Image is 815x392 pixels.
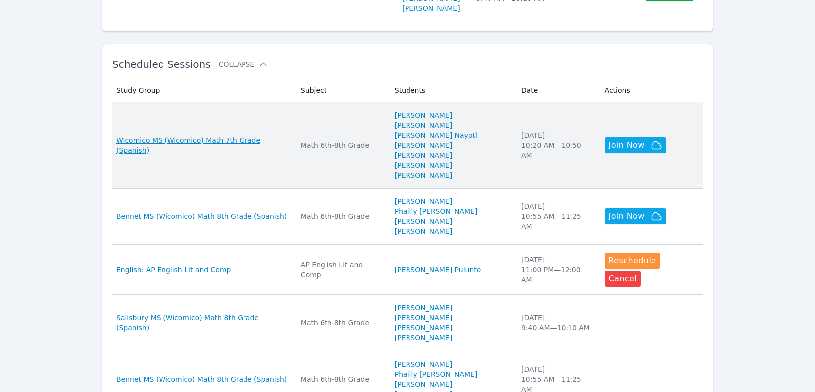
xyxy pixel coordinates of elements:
a: Phailly [PERSON_NAME] [395,206,478,216]
th: Study Group [112,78,295,102]
span: Scheduled Sessions [112,58,211,70]
a: [PERSON_NAME] [395,323,452,333]
a: Bennet MS (Wicomico) Math 8th Grade (Spanish) [116,374,287,384]
a: [PERSON_NAME] [395,196,452,206]
tr: Salisbury MS (Wicomico) Math 8th Grade (Spanish)Math 6th-8th Grade[PERSON_NAME][PERSON_NAME][PERS... [112,295,703,351]
div: [DATE] 10:20 AM — 10:50 AM [521,130,593,160]
div: [DATE] 10:55 AM — 11:25 AM [521,201,593,231]
a: [PERSON_NAME] [PERSON_NAME] [395,110,509,130]
a: [PERSON_NAME] [395,303,452,313]
button: Cancel [605,271,641,287]
a: Bennet MS (Wicomico) Math 8th Grade (Spanish) [116,211,287,221]
a: Wicomico MS (Wicomico) Math 7th Grade (Spanish) [116,135,289,155]
button: Reschedule [605,253,660,269]
th: Subject [295,78,389,102]
tr: Bennet MS (Wicomico) Math 8th Grade (Spanish)Math 6th-8th Grade[PERSON_NAME]Phailly [PERSON_NAME]... [112,189,703,245]
th: Date [515,78,599,102]
div: Math 6th-8th Grade [301,374,383,384]
a: [PERSON_NAME] Nayotl [395,130,477,140]
tr: English: AP English Lit and CompAP English Lit and Comp[PERSON_NAME] Pulunto[DATE]11:00 PM—12:00 ... [112,245,703,295]
div: Math 6th-8th Grade [301,140,383,150]
tr: Wicomico MS (Wicomico) Math 7th Grade (Spanish)Math 6th-8th Grade[PERSON_NAME] [PERSON_NAME][PERS... [112,102,703,189]
a: [PERSON_NAME] [PERSON_NAME] [395,216,509,236]
div: Math 6th-8th Grade [301,318,383,328]
a: Phailly [PERSON_NAME] [395,369,478,379]
a: [PERSON_NAME] [PERSON_NAME] [395,140,509,160]
a: English: AP English Lit and Comp [116,265,231,275]
div: AP English Lit and Comp [301,260,383,280]
a: [PERSON_NAME] [402,3,460,13]
a: [PERSON_NAME] [395,359,452,369]
a: [PERSON_NAME] Pulunto [395,265,481,275]
th: Students [389,78,515,102]
div: Math 6th-8th Grade [301,211,383,221]
a: Salisbury MS (Wicomico) Math 8th Grade (Spanish) [116,313,289,333]
button: Join Now [605,208,666,224]
th: Actions [599,78,703,102]
a: [PERSON_NAME] [395,160,452,170]
a: [PERSON_NAME] [395,333,452,343]
a: [PERSON_NAME] [395,170,452,180]
div: [DATE] 11:00 PM — 12:00 AM [521,255,593,285]
span: Join Now [609,139,645,151]
div: [DATE] 9:40 AM — 10:10 AM [521,313,593,333]
button: Join Now [605,137,666,153]
span: Join Now [609,210,645,222]
a: [PERSON_NAME] [395,313,452,323]
button: Collapse [219,59,268,69]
